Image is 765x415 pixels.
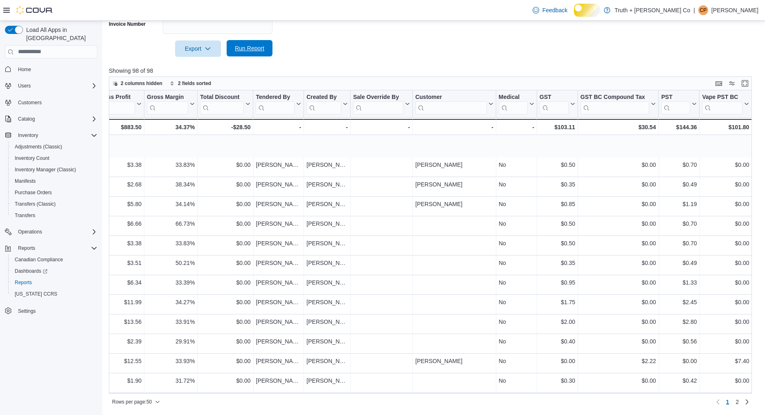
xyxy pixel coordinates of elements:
[97,376,142,386] div: $1.90
[661,179,697,189] div: $0.49
[235,44,264,52] span: Run Report
[18,308,36,314] span: Settings
[713,395,752,408] nav: Pagination for preceding grid
[11,142,97,152] span: Adjustments (Classic)
[415,122,493,132] div: -
[702,336,749,346] div: $0.00
[306,93,341,101] div: Created By
[97,317,142,327] div: $13.56
[415,93,487,114] div: Customer
[702,278,749,287] div: $0.00
[15,114,38,124] button: Catalog
[306,317,348,327] div: [PERSON_NAME]
[147,160,195,170] div: 33.83%
[97,93,142,114] button: Gross Profit
[15,114,97,124] span: Catalog
[499,336,534,346] div: No
[540,258,575,268] div: $0.35
[580,278,656,287] div: $0.00
[11,255,97,265] span: Canadian Compliance
[540,238,575,248] div: $0.50
[97,219,142,229] div: $6.66
[661,317,697,327] div: $2.80
[499,219,534,229] div: No
[15,144,62,150] span: Adjustments (Classic)
[11,176,97,186] span: Manifests
[15,130,97,140] span: Inventory
[580,297,656,307] div: $0.00
[200,356,250,366] div: $0.00
[23,26,97,42] span: Load All Apps in [GEOGRAPHIC_DATA]
[200,376,250,386] div: $0.00
[97,356,142,366] div: $12.55
[306,93,348,114] button: Created By
[256,258,301,268] div: [PERSON_NAME]
[256,93,295,114] div: Tendered By
[15,81,34,91] button: Users
[97,179,142,189] div: $2.68
[147,199,195,209] div: 34.14%
[661,199,697,209] div: $1.19
[18,132,38,139] span: Inventory
[15,97,97,108] span: Customers
[499,160,534,170] div: No
[353,122,410,132] div: -
[723,395,742,408] ul: Pagination for preceding grid
[540,317,575,327] div: $2.00
[702,356,749,366] div: $7.40
[15,178,36,184] span: Manifests
[661,238,697,248] div: $0.70
[8,277,101,288] button: Reports
[540,297,575,307] div: $1.75
[415,160,493,170] div: [PERSON_NAME]
[415,93,493,114] button: Customer
[147,278,195,287] div: 33.39%
[16,6,53,14] img: Cova
[8,288,101,300] button: [US_STATE] CCRS
[11,165,97,175] span: Inventory Manager (Classic)
[693,5,695,15] p: |
[147,93,188,114] div: Gross Margin
[353,93,403,101] div: Sale Override By
[15,130,41,140] button: Inventory
[15,279,32,286] span: Reports
[580,219,656,229] div: $0.00
[15,64,97,74] span: Home
[727,79,737,88] button: Display options
[736,398,739,406] span: 2
[11,289,61,299] a: [US_STATE] CCRS
[661,376,697,386] div: $0.42
[147,356,195,366] div: 33.93%
[8,254,101,265] button: Canadian Compliance
[15,166,76,173] span: Inventory Manager (Classic)
[2,113,101,125] button: Catalog
[540,336,575,346] div: $0.40
[15,155,49,162] span: Inventory Count
[540,93,569,114] div: GST
[702,238,749,248] div: $0.00
[661,93,697,114] button: PST
[109,67,758,75] p: Showing 98 of 98
[180,40,216,57] span: Export
[732,395,742,408] a: Page 2 of 2
[11,289,97,299] span: Washington CCRS
[256,336,301,346] div: [PERSON_NAME]
[15,98,45,108] a: Customers
[580,122,656,132] div: $30.54
[11,211,38,220] a: Transfers
[15,65,34,74] a: Home
[200,179,250,189] div: $0.00
[661,160,697,170] div: $0.70
[97,199,142,209] div: $5.80
[540,179,575,189] div: $0.35
[200,93,244,101] div: Total Discount
[540,160,575,170] div: $0.50
[306,122,348,132] div: -
[147,317,195,327] div: 33.91%
[415,179,493,189] div: [PERSON_NAME]
[661,122,697,132] div: $144.36
[306,219,348,229] div: [PERSON_NAME]
[711,5,758,15] p: [PERSON_NAME]
[15,305,97,316] span: Settings
[8,141,101,153] button: Adjustments (Classic)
